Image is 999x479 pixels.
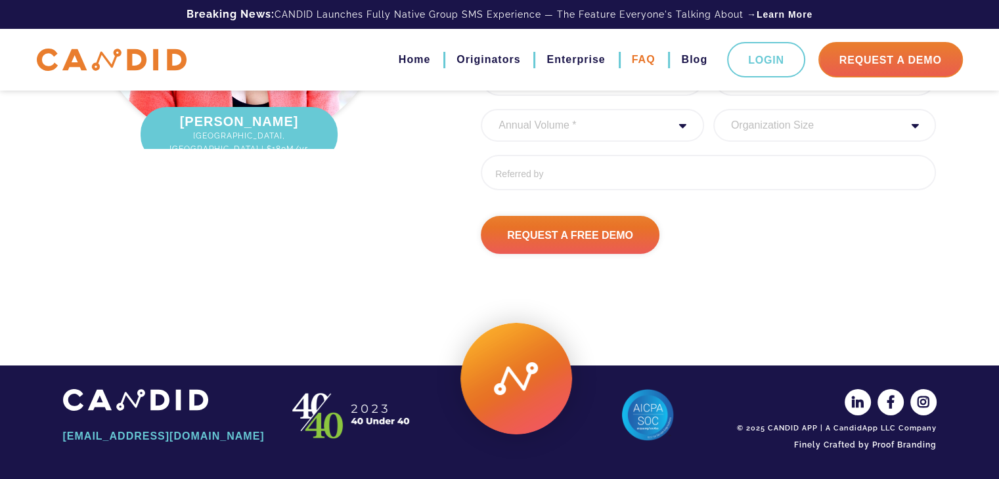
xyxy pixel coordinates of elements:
[481,216,659,254] input: Request A Free Demo
[481,155,936,190] input: Referred by
[632,49,655,71] a: FAQ
[63,425,267,448] a: [EMAIL_ADDRESS][DOMAIN_NAME]
[818,42,963,77] a: Request A Demo
[546,49,605,71] a: Enterprise
[399,49,430,71] a: Home
[681,49,707,71] a: Blog
[154,129,324,156] span: [GEOGRAPHIC_DATA], [GEOGRAPHIC_DATA] | $180M/yr.
[187,8,275,20] b: Breaking News:
[727,42,805,77] a: Login
[733,423,937,434] div: © 2025 CANDID APP | A CandidApp LLC Company
[63,389,208,411] img: CANDID APP
[37,49,187,72] img: CANDID APP
[141,107,338,162] div: [PERSON_NAME]
[456,49,520,71] a: Originators
[733,434,937,456] a: Finely Crafted by Proof Branding
[621,389,674,442] img: AICPA SOC 2
[757,8,812,21] a: Learn More
[286,389,418,442] img: CANDID APP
